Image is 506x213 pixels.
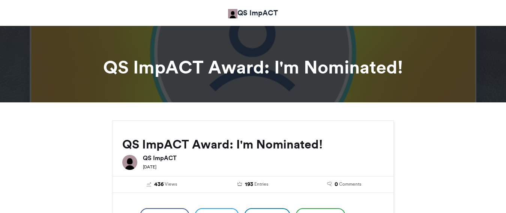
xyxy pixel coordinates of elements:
img: QS ImpACT QS ImpACT [228,9,237,18]
a: 193 Entries [213,180,293,189]
span: Comments [339,181,361,187]
h1: QS ImpACT Award: I'm Nominated! [45,58,461,76]
a: 0 Comments [304,180,384,189]
span: Views [165,181,177,187]
a: QS ImpACT [228,7,278,18]
span: 436 [154,180,164,189]
small: [DATE] [143,164,156,169]
h2: QS ImpACT Award: I'm Nominated! [122,138,384,151]
span: 193 [245,180,253,189]
a: 436 Views [122,180,202,189]
h6: QS ImpACT [143,155,384,161]
span: Entries [254,181,268,187]
img: QS ImpACT [122,155,137,170]
span: 0 [335,180,338,189]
